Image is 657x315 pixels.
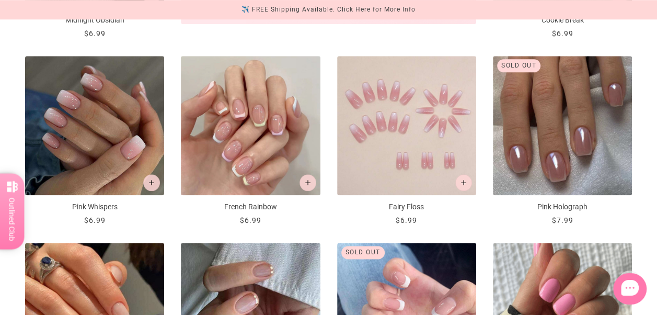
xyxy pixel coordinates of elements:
span: $6.99 [396,216,417,224]
p: Cookie Break [493,15,632,26]
div: Sold out [341,246,385,259]
button: Add to cart [455,174,472,191]
img: Fairy Floss - Press On Nails [337,56,476,195]
p: French Rainbow [181,201,320,212]
button: Add to cart [143,174,160,191]
p: Pink Whispers [25,201,164,212]
button: Add to cart [299,174,316,191]
span: $6.99 [240,216,261,224]
span: $7.99 [551,216,573,224]
a: Pink Whispers [25,56,164,226]
p: Pink Holograph [493,201,632,212]
a: French Rainbow [181,56,320,226]
div: Sold out [497,59,540,72]
span: $6.99 [84,216,106,224]
a: Pink Holograph [493,56,632,226]
span: $6.99 [84,29,106,38]
p: Midnight Obsidian [25,15,164,26]
span: $6.99 [551,29,573,38]
p: Fairy Floss [337,201,476,212]
div: ✈️ FREE Shipping Available. Click Here for More Info [241,4,416,15]
a: Fairy Floss [337,56,476,226]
